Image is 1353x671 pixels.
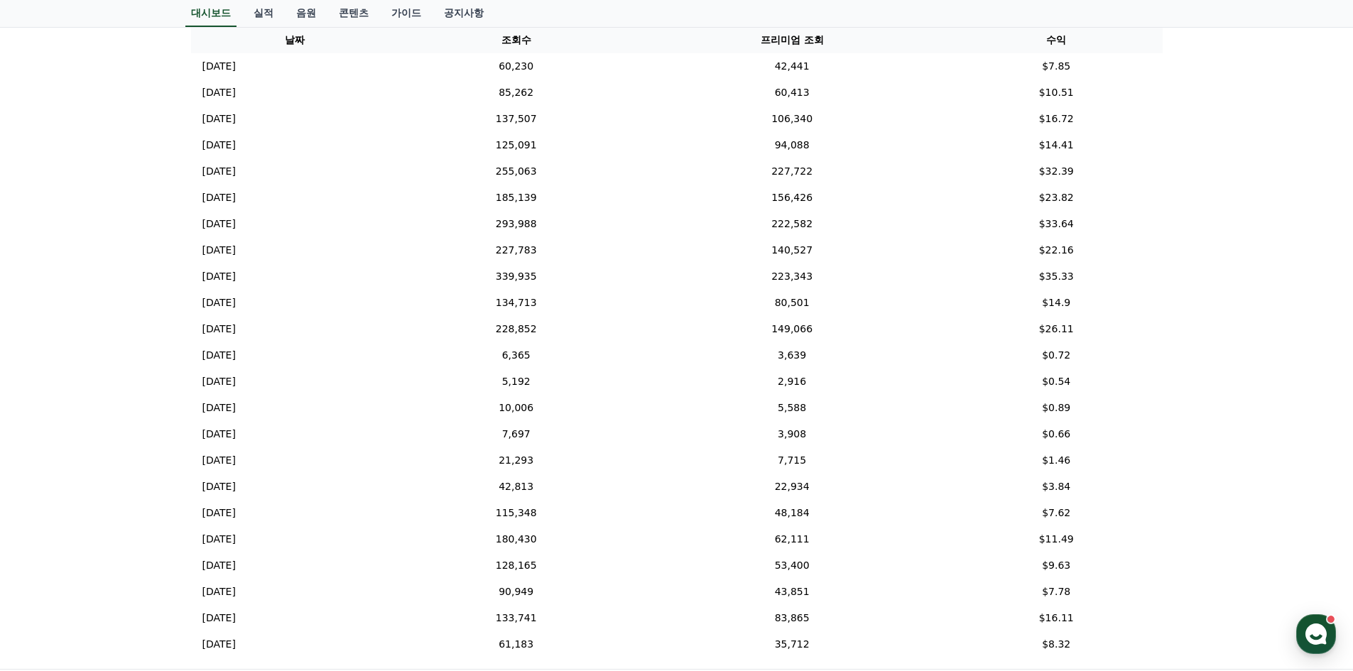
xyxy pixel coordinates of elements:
[634,27,950,53] th: 프리미엄 조회
[634,290,950,316] td: 80,501
[634,526,950,552] td: 62,111
[634,316,950,342] td: 149,066
[202,59,236,74] p: [DATE]
[202,138,236,153] p: [DATE]
[202,479,236,494] p: [DATE]
[398,526,634,552] td: 180,430
[950,605,1163,631] td: $16.11
[398,158,634,185] td: 255,063
[950,53,1163,80] td: $7.85
[398,447,634,474] td: 21,293
[94,450,183,486] a: 대화
[950,631,1163,658] td: $8.32
[398,53,634,80] td: 60,230
[202,295,236,310] p: [DATE]
[950,185,1163,211] td: $23.82
[634,500,950,526] td: 48,184
[950,158,1163,185] td: $32.39
[950,552,1163,579] td: $9.63
[398,552,634,579] td: 128,165
[634,80,950,106] td: 60,413
[202,584,236,599] p: [DATE]
[950,316,1163,342] td: $26.11
[634,552,950,579] td: 53,400
[950,447,1163,474] td: $1.46
[950,237,1163,263] td: $22.16
[398,185,634,211] td: 185,139
[950,369,1163,395] td: $0.54
[202,164,236,179] p: [DATE]
[950,579,1163,605] td: $7.78
[202,269,236,284] p: [DATE]
[398,421,634,447] td: 7,697
[634,474,950,500] td: 22,934
[219,471,237,483] span: 설정
[202,453,236,468] p: [DATE]
[202,427,236,442] p: [DATE]
[398,500,634,526] td: 115,348
[45,471,53,483] span: 홈
[634,158,950,185] td: 227,722
[950,342,1163,369] td: $0.72
[202,637,236,652] p: [DATE]
[634,211,950,237] td: 222,582
[202,243,236,258] p: [DATE]
[634,421,950,447] td: 3,908
[634,263,950,290] td: 223,343
[950,474,1163,500] td: $3.84
[634,447,950,474] td: 7,715
[398,605,634,631] td: 133,741
[398,474,634,500] td: 42,813
[202,85,236,100] p: [DATE]
[950,211,1163,237] td: $33.64
[202,190,236,205] p: [DATE]
[398,342,634,369] td: 6,365
[398,579,634,605] td: 90,949
[202,532,236,547] p: [DATE]
[202,111,236,126] p: [DATE]
[202,322,236,337] p: [DATE]
[634,605,950,631] td: 83,865
[202,217,236,231] p: [DATE]
[950,500,1163,526] td: $7.62
[634,185,950,211] td: 156,426
[398,237,634,263] td: 227,783
[634,53,950,80] td: 42,441
[950,290,1163,316] td: $14.9
[398,106,634,132] td: 137,507
[398,290,634,316] td: 134,713
[398,80,634,106] td: 85,262
[4,450,94,486] a: 홈
[950,27,1163,53] th: 수익
[634,106,950,132] td: 106,340
[202,611,236,626] p: [DATE]
[398,27,634,53] th: 조회수
[202,400,236,415] p: [DATE]
[950,80,1163,106] td: $10.51
[634,132,950,158] td: 94,088
[398,369,634,395] td: 5,192
[398,316,634,342] td: 228,852
[950,132,1163,158] td: $14.41
[202,506,236,520] p: [DATE]
[183,450,273,486] a: 설정
[398,631,634,658] td: 61,183
[950,395,1163,421] td: $0.89
[634,579,950,605] td: 43,851
[950,526,1163,552] td: $11.49
[130,472,147,484] span: 대화
[191,27,399,53] th: 날짜
[634,342,950,369] td: 3,639
[398,211,634,237] td: 293,988
[634,237,950,263] td: 140,527
[202,558,236,573] p: [DATE]
[950,106,1163,132] td: $16.72
[202,348,236,363] p: [DATE]
[950,263,1163,290] td: $35.33
[634,369,950,395] td: 2,916
[398,395,634,421] td: 10,006
[634,631,950,658] td: 35,712
[950,421,1163,447] td: $0.66
[398,132,634,158] td: 125,091
[398,263,634,290] td: 339,935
